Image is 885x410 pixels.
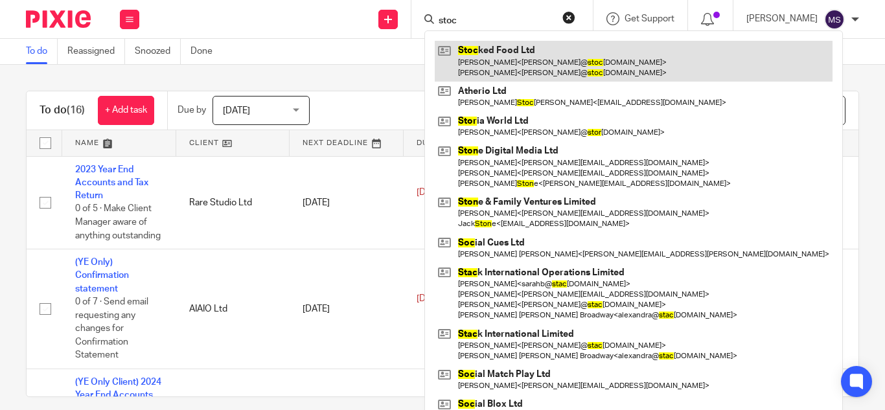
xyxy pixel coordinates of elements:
span: (16) [67,105,85,115]
p: Due by [178,104,206,117]
a: Done [190,39,222,64]
a: Reassigned [67,39,125,64]
a: To do [26,39,58,64]
img: Pixie [26,10,91,28]
td: Rare Studio Ltd [176,156,290,249]
span: [DATE] [223,106,250,115]
td: [DATE] [290,156,404,249]
button: Clear [562,11,575,24]
span: 0 of 7 · Send email requesting any changes for Confirmation Statement [75,297,148,359]
td: [DATE] [290,249,404,369]
a: + Add task [98,96,154,125]
span: [DATE] [417,188,444,197]
a: (YE Only) Confirmation statement [75,258,129,293]
span: 0 of 5 · Make Client Manager aware of anything outstanding [75,205,161,240]
span: Get Support [625,14,674,23]
img: svg%3E [824,9,845,30]
a: Snoozed [135,39,181,64]
p: [PERSON_NAME] [746,12,818,25]
td: AIAIO Ltd [176,249,290,369]
span: [DATE] [417,294,444,303]
h1: To do [40,104,85,117]
input: Search [437,16,554,27]
a: 2023 Year End Accounts and Tax Return [75,165,148,201]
